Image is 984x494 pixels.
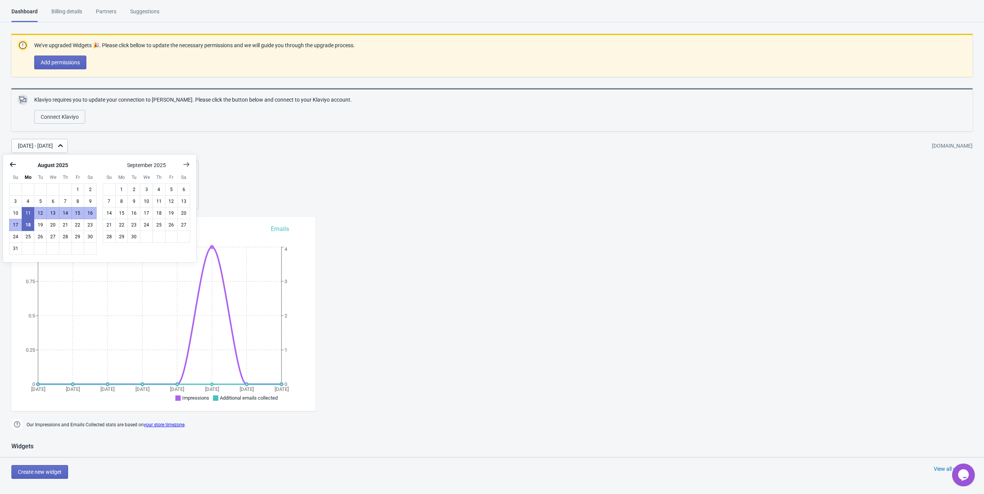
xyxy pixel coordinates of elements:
[103,171,116,184] div: Sunday
[22,231,35,243] button: August 25 2025
[9,195,22,207] button: August 3 2025
[182,395,209,401] span: Impressions
[41,59,80,65] span: Add permissions
[275,386,289,392] tspan: [DATE]
[59,171,72,184] div: Thursday
[59,219,72,231] button: August 21 2025
[140,171,153,184] div: Wednesday
[84,171,97,184] div: Saturday
[32,381,35,387] tspan: 0
[130,8,159,21] div: Suggestions
[240,386,254,392] tspan: [DATE]
[46,207,59,219] button: August 13 2025
[22,219,35,231] button: Today August 18 2025
[9,207,22,219] button: August 10 2025
[46,171,59,184] div: Wednesday
[127,219,140,231] button: September 23 2025
[127,231,140,243] button: September 30 2025
[34,231,47,243] button: August 26 2025
[115,219,128,231] button: September 22 2025
[165,207,178,219] button: September 19 2025
[103,207,116,219] button: September 14 2025
[177,219,190,231] button: September 27 2025
[72,207,84,219] button: August 15 2025
[285,246,288,252] tspan: 4
[9,171,22,184] div: Sunday
[952,464,976,486] iframe: chat widget
[205,386,219,392] tspan: [DATE]
[140,183,153,196] button: September 3 2025
[115,183,128,196] button: September 1 2025
[285,313,287,319] tspan: 2
[34,171,47,184] div: Tuesday
[22,171,35,184] div: Monday
[153,171,165,184] div: Thursday
[934,465,971,473] div: View all widgets
[165,171,178,184] div: Friday
[72,195,84,207] button: August 8 2025
[26,279,35,284] tspan: 0.75
[9,242,22,255] button: August 31 2025
[153,195,165,207] button: September 11 2025
[51,8,82,21] div: Billing details
[165,195,178,207] button: September 12 2025
[22,195,35,207] button: August 4 2025
[285,381,287,387] tspan: 0
[46,231,59,243] button: August 27 2025
[34,219,47,231] button: August 19 2025
[84,207,97,219] button: August 16 2025
[72,171,84,184] div: Friday
[103,219,116,231] button: September 21 2025
[34,207,47,219] button: August 12 2025
[115,231,128,243] button: September 29 2025
[127,171,140,184] div: Tuesday
[11,419,23,430] img: help.png
[41,114,79,120] span: Connect Klaviyo
[34,110,85,124] button: Connect Klaviyo
[59,207,72,219] button: August 14 2025
[100,386,114,392] tspan: [DATE]
[66,386,80,392] tspan: [DATE]
[18,142,53,150] div: [DATE] - [DATE]
[285,347,287,353] tspan: 1
[34,96,352,104] p: Klaviyo requires you to update your connection to [PERSON_NAME]. Please click the button below an...
[165,219,178,231] button: September 26 2025
[34,195,47,207] button: August 5 2025
[153,183,165,196] button: September 4 2025
[27,419,186,431] span: Our Impressions and Emails Collected stats are based on .
[59,231,72,243] button: August 28 2025
[6,158,20,171] button: Show previous month, July 2025
[153,207,165,219] button: September 18 2025
[72,231,84,243] button: August 29 2025
[72,219,84,231] button: August 22 2025
[127,195,140,207] button: September 9 2025
[46,219,59,231] button: August 20 2025
[177,183,190,196] button: September 6 2025
[84,219,97,231] button: August 23 2025
[127,183,140,196] button: September 2 2025
[103,195,116,207] button: September 7 2025
[29,313,35,319] tspan: 0.5
[26,347,35,353] tspan: 0.25
[84,183,97,196] button: August 2 2025
[127,207,140,219] button: September 16 2025
[9,231,22,243] button: August 24 2025
[9,219,22,231] button: August 17 2025
[140,195,153,207] button: September 10 2025
[59,195,72,207] button: August 7 2025
[220,395,278,401] span: Additional emails collected
[140,219,153,231] button: September 24 2025
[115,207,128,219] button: September 15 2025
[34,56,86,69] button: Add permissions
[177,195,190,207] button: September 13 2025
[135,386,149,392] tspan: [DATE]
[153,219,165,231] button: September 25 2025
[285,279,287,284] tspan: 3
[170,386,184,392] tspan: [DATE]
[72,183,84,196] button: August 1 2025
[140,207,153,219] button: September 17 2025
[11,8,38,22] div: Dashboard
[34,41,355,49] p: We’ve upgraded Widgets 🎉. Please click bellow to update the necessary permissions and we will gui...
[11,465,68,479] button: Create new widget
[84,195,97,207] button: August 9 2025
